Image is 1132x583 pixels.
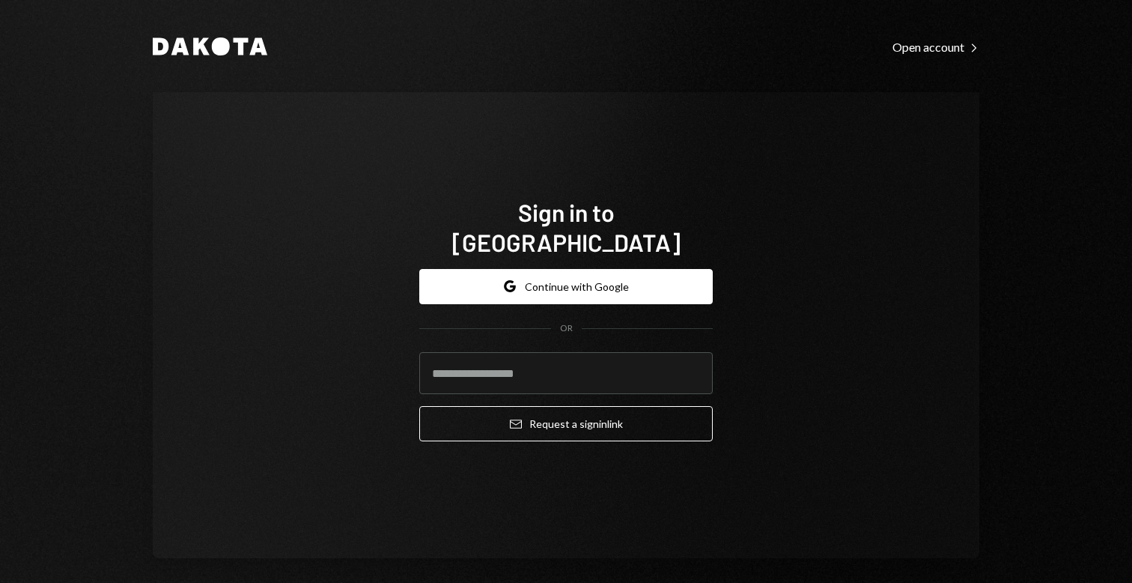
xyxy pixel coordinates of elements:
button: Continue with Google [419,269,713,304]
button: Request a signinlink [419,406,713,441]
a: Open account [892,38,979,55]
div: OR [560,322,573,335]
div: Open account [892,40,979,55]
h1: Sign in to [GEOGRAPHIC_DATA] [419,197,713,257]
